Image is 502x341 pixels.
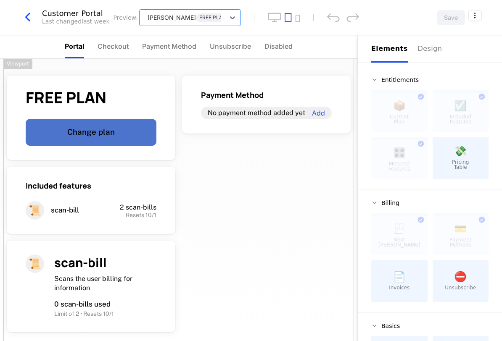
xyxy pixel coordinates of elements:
[285,13,292,22] button: tablet
[445,285,476,290] span: Unsubscribe
[295,15,300,22] button: mobile
[51,205,79,215] span: scan-bill
[98,41,129,51] span: Checkout
[381,77,419,83] span: Entitlements
[327,13,340,22] div: undo
[26,119,156,146] button: Change plan
[54,300,111,308] span: 0 scan-bills used
[468,10,482,21] button: Select action
[371,44,408,54] div: Elements
[418,44,445,54] div: Design
[346,13,359,22] div: redo
[3,59,32,69] div: Viewport
[42,10,110,17] div: Customer Portal
[142,41,196,51] span: Payment Method
[54,310,114,317] span: Limit of 2 • Resets 10/1
[42,17,110,26] div: Last changed last week
[393,272,406,282] span: 📄
[120,203,156,211] span: 2 scan-bills
[201,90,264,100] span: Payment Method
[26,181,91,191] span: Included features
[454,272,467,282] span: ⛔️
[26,90,106,105] span: FREE PLAN
[26,201,44,220] span: 📜
[54,254,107,271] span: scan-bill
[114,13,138,22] span: Preview:
[126,212,156,218] span: Resets 10/1
[381,323,400,329] span: Basics
[264,41,293,51] span: Disabled
[65,41,84,51] span: Portal
[210,41,251,51] span: Unsubscribe
[54,275,132,292] span: Scans the user billing for information
[208,110,305,116] div: No payment method added yet
[26,254,44,273] span: 📜
[268,13,281,22] button: desktop
[381,200,399,206] span: Billing
[371,35,489,63] div: Choose Sub Page
[389,285,410,290] span: Invoices
[454,146,467,156] span: 💸
[437,10,465,25] button: Save
[452,160,469,170] span: Pricing Table
[312,110,325,116] span: Add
